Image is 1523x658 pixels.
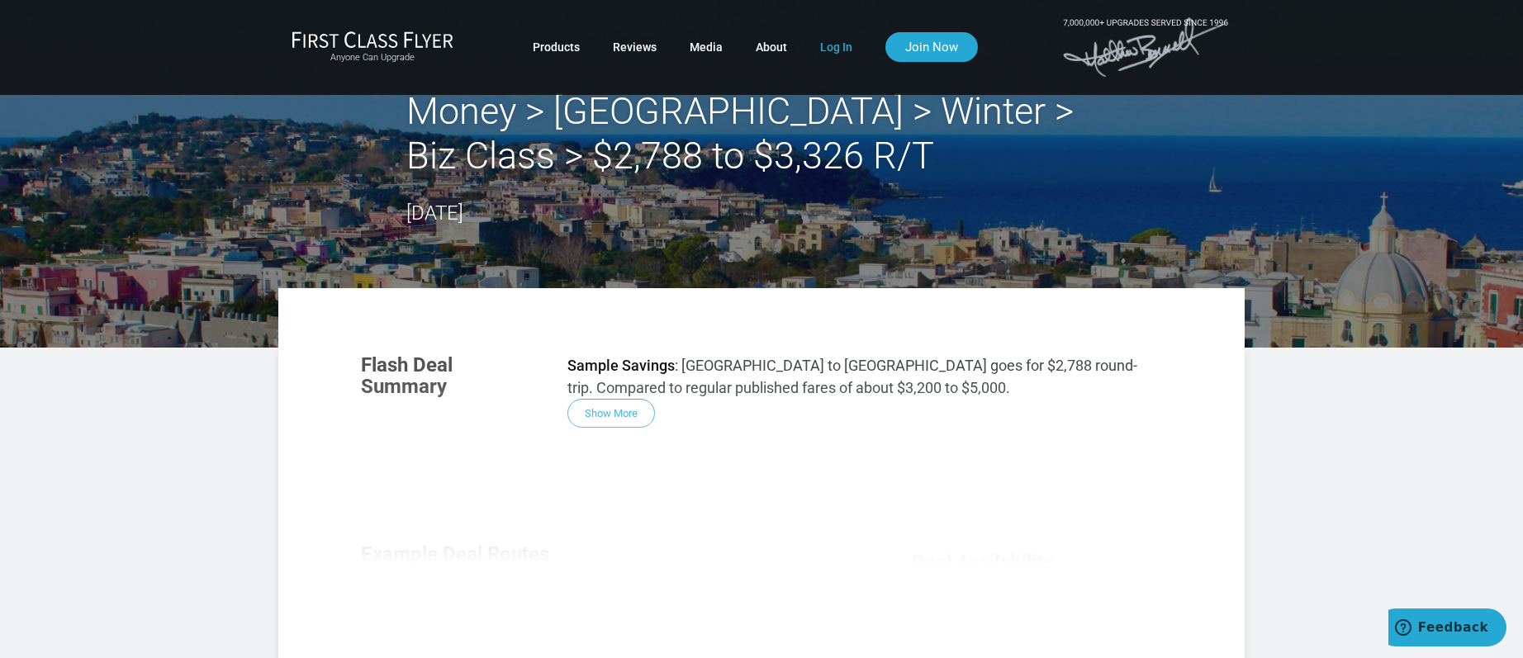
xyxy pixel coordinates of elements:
[690,32,723,62] a: Media
[292,31,453,48] img: First Class Flyer
[567,354,1162,399] p: : [GEOGRAPHIC_DATA] to [GEOGRAPHIC_DATA] goes for $2,788 round-trip. Compared to regular publishe...
[567,357,675,374] strong: Sample Savings
[292,52,453,64] small: Anyone Can Upgrade
[406,89,1117,178] h2: Money > [GEOGRAPHIC_DATA] > Winter > Biz Class > $2,788 to $3,326 R/T
[613,32,657,62] a: Reviews
[1388,608,1506,650] iframe: Opens a widget where you can find more information
[885,32,978,62] a: Join Now
[533,32,580,62] a: Products
[361,354,543,398] h3: Flash Deal Summary
[292,31,453,64] a: First Class FlyerAnyone Can Upgrade
[756,32,787,62] a: About
[406,201,463,225] time: [DATE]
[820,32,852,62] a: Log In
